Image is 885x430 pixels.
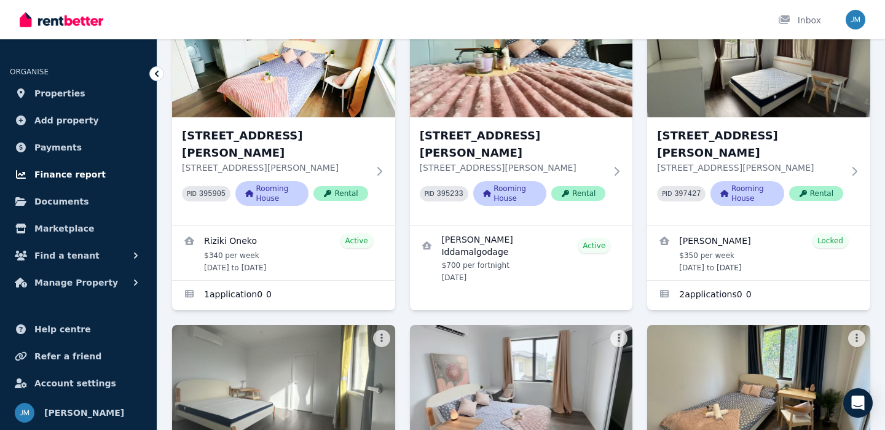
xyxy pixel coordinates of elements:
small: PID [662,190,672,197]
code: 395905 [199,190,226,198]
a: Payments [10,135,147,160]
small: PID [425,190,435,197]
p: [STREET_ADDRESS][PERSON_NAME] [420,162,606,174]
button: Find a tenant [10,243,147,268]
a: Refer a friend [10,344,147,369]
button: Manage Property [10,270,147,295]
span: Rooming House [710,181,784,206]
a: Applications for Room 4, Unit 1/55 Clayton Rd [647,281,870,310]
span: Refer a friend [34,349,101,364]
span: ORGANISE [10,68,49,76]
a: Help centre [10,317,147,342]
div: Open Intercom Messenger [843,388,873,418]
a: View details for Riziki Oneko [172,226,395,280]
code: 395233 [437,190,463,198]
span: Rental [789,186,843,201]
span: Finance report [34,167,106,182]
span: Manage Property [34,275,118,290]
span: Properties [34,86,85,101]
span: Help centre [34,322,91,337]
a: Account settings [10,371,147,396]
a: Documents [10,189,147,214]
img: Jason Ma [15,403,34,423]
a: Finance report [10,162,147,187]
a: Properties [10,81,147,106]
span: Find a tenant [34,248,100,263]
a: View details for Mandira Iddamalgodage [410,226,633,290]
a: Add property [10,108,147,133]
button: More options [610,330,627,347]
span: Marketplace [34,221,94,236]
button: More options [373,330,390,347]
h3: [STREET_ADDRESS][PERSON_NAME] [657,127,843,162]
span: Add property [34,113,99,128]
span: Rooming House [235,181,309,206]
span: Rental [551,186,605,201]
img: Jason Ma [846,10,865,29]
button: More options [848,330,865,347]
img: RentBetter [20,10,103,29]
small: PID [187,190,197,197]
a: Applications for Room 2, Unit 2/55 Clayton Rd [172,281,395,310]
span: Account settings [34,376,116,391]
span: Rooming House [473,181,546,206]
div: Inbox [778,14,821,26]
a: View details for Santiago Viveros [647,226,870,280]
span: Rental [313,186,368,201]
h3: [STREET_ADDRESS][PERSON_NAME] [182,127,368,162]
p: [STREET_ADDRESS][PERSON_NAME] [657,162,843,174]
span: [PERSON_NAME] [44,405,124,420]
span: Documents [34,194,89,209]
span: Payments [34,140,82,155]
a: Marketplace [10,216,147,241]
code: 397427 [674,190,701,198]
h3: [STREET_ADDRESS][PERSON_NAME] [420,127,606,162]
p: [STREET_ADDRESS][PERSON_NAME] [182,162,368,174]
